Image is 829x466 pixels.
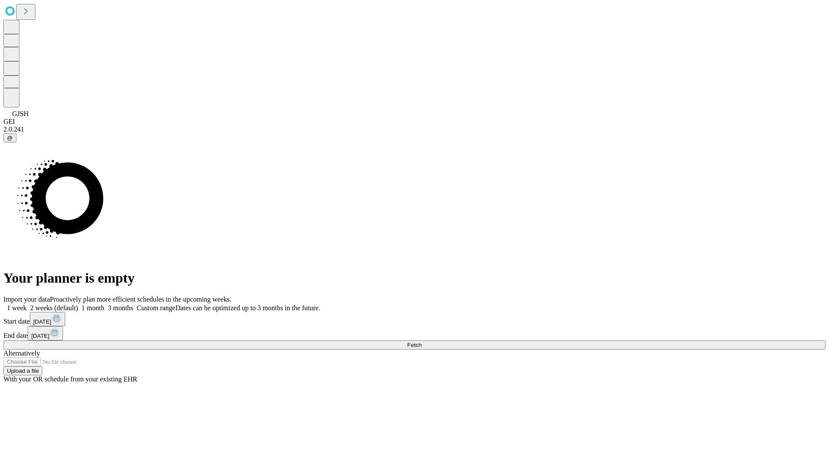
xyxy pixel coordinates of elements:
div: 2.0.241 [3,126,826,133]
span: GJSH [12,110,28,117]
button: Fetch [3,340,826,349]
div: Start date [3,312,826,326]
span: 1 week [7,304,27,312]
span: Fetch [407,342,421,348]
span: Dates can be optimized up to 3 months in the future. [175,304,320,312]
h1: Your planner is empty [3,270,826,286]
span: Proactively plan more efficient schedules in the upcoming weeks. [50,296,231,303]
button: [DATE] [28,326,63,340]
span: 3 months [108,304,133,312]
span: With your OR schedule from your existing EHR [3,375,137,383]
button: Upload a file [3,366,42,375]
button: [DATE] [30,312,65,326]
span: @ [7,135,13,141]
span: [DATE] [31,333,49,339]
span: Alternatively [3,349,40,357]
span: 1 month [82,304,104,312]
span: [DATE] [33,318,51,325]
span: Import your data [3,296,50,303]
span: Custom range [137,304,175,312]
span: 2 weeks (default) [30,304,78,312]
div: GEI [3,118,826,126]
button: @ [3,133,16,142]
div: End date [3,326,826,340]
